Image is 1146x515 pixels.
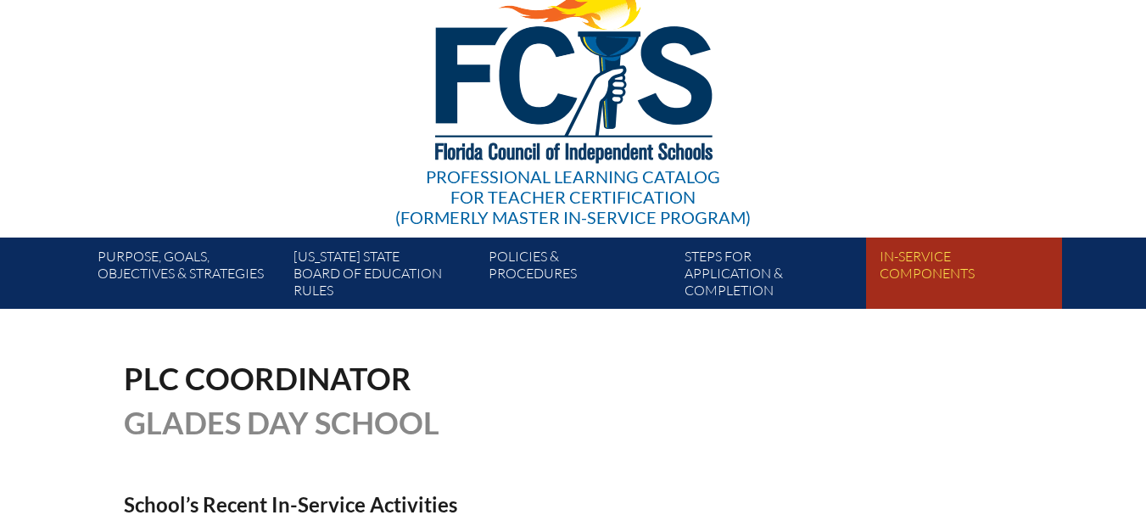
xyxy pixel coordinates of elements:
a: [US_STATE] StateBoard of Education rules [287,244,482,309]
a: In-servicecomponents [873,244,1068,309]
div: Professional Learning Catalog (formerly Master In-service Program) [395,166,751,227]
span: PLC Coordinator [124,360,411,397]
span: Glades Day School [124,404,439,441]
a: Steps forapplication & completion [678,244,873,309]
span: for Teacher Certification [450,187,696,207]
a: Purpose, goals,objectives & strategies [91,244,286,309]
a: Policies &Procedures [482,244,677,309]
